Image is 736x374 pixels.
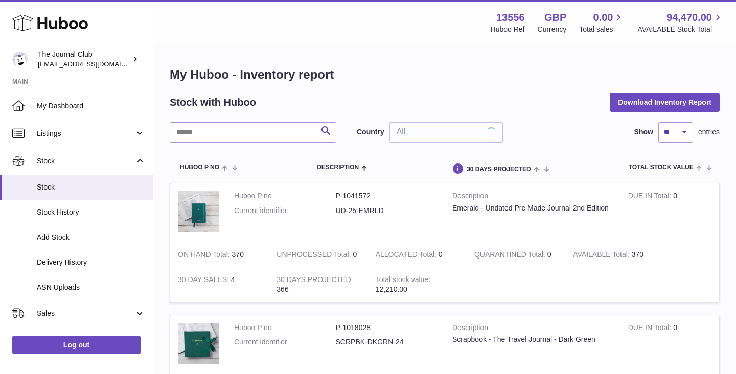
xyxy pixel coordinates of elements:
[610,93,720,111] button: Download Inventory Report
[180,164,219,171] span: Huboo P no
[620,315,719,374] td: 0
[317,164,359,171] span: Description
[666,11,712,25] span: 94,470.00
[620,183,719,242] td: 0
[579,25,625,34] span: Total sales
[628,192,673,202] strong: DUE IN Total
[357,127,384,137] label: Country
[544,11,566,25] strong: GBP
[538,25,567,34] div: Currency
[170,66,720,83] h1: My Huboo - Inventory report
[452,335,613,344] div: Scrapbook - The Travel Journal - Dark Green
[37,156,134,166] span: Stock
[628,323,673,334] strong: DUE IN Total
[368,242,467,267] td: 0
[629,164,694,171] span: Total stock value
[336,337,438,347] dd: SCRPBK-DKGRN-24
[178,191,219,232] img: product image
[634,127,653,137] label: Show
[170,96,256,109] h2: Stock with Huboo
[178,323,219,364] img: product image
[491,25,525,34] div: Huboo Ref
[234,191,336,201] dt: Huboo P no
[579,11,625,34] a: 0.00 Total sales
[336,323,438,333] dd: P-1018028
[698,127,720,137] span: entries
[37,283,145,292] span: ASN Uploads
[170,267,269,302] td: 4
[277,275,353,286] strong: 30 DAYS PROJECTED
[170,242,269,267] td: 370
[37,129,134,138] span: Listings
[277,250,353,261] strong: UNPROCESSED Total
[234,323,336,333] dt: Huboo P no
[547,250,551,259] span: 0
[234,206,336,216] dt: Current identifier
[37,232,145,242] span: Add Stock
[452,323,613,335] strong: Description
[37,101,145,111] span: My Dashboard
[637,25,724,34] span: AVAILABLE Stock Total
[269,267,367,302] td: 366
[336,191,438,201] dd: P-1041572
[38,60,150,68] span: [EMAIL_ADDRESS][DOMAIN_NAME]
[452,203,613,213] div: Emerald - Undated Pre Made Journal 2nd Edition
[637,11,724,34] a: 94,470.00 AVAILABLE Stock Total
[452,191,613,203] strong: Description
[474,250,547,261] strong: QUARANTINED Total
[573,250,631,261] strong: AVAILABLE Total
[467,166,531,173] span: 30 DAYS PROJECTED
[37,182,145,192] span: Stock
[12,336,141,354] a: Log out
[376,250,439,261] strong: ALLOCATED Total
[496,11,525,25] strong: 13556
[37,258,145,267] span: Delivery History
[37,207,145,217] span: Stock History
[38,50,130,69] div: The Journal Club
[593,11,613,25] span: 0.00
[234,337,336,347] dt: Current identifier
[12,52,28,67] img: hello@thejournalclub.co.uk
[37,309,134,318] span: Sales
[178,250,232,261] strong: ON HAND Total
[376,275,430,286] strong: Total stock value
[269,242,367,267] td: 0
[178,275,231,286] strong: 30 DAY SALES
[376,285,407,293] span: 12,210.00
[336,206,438,216] dd: UD-25-EMRLD
[565,242,664,267] td: 370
